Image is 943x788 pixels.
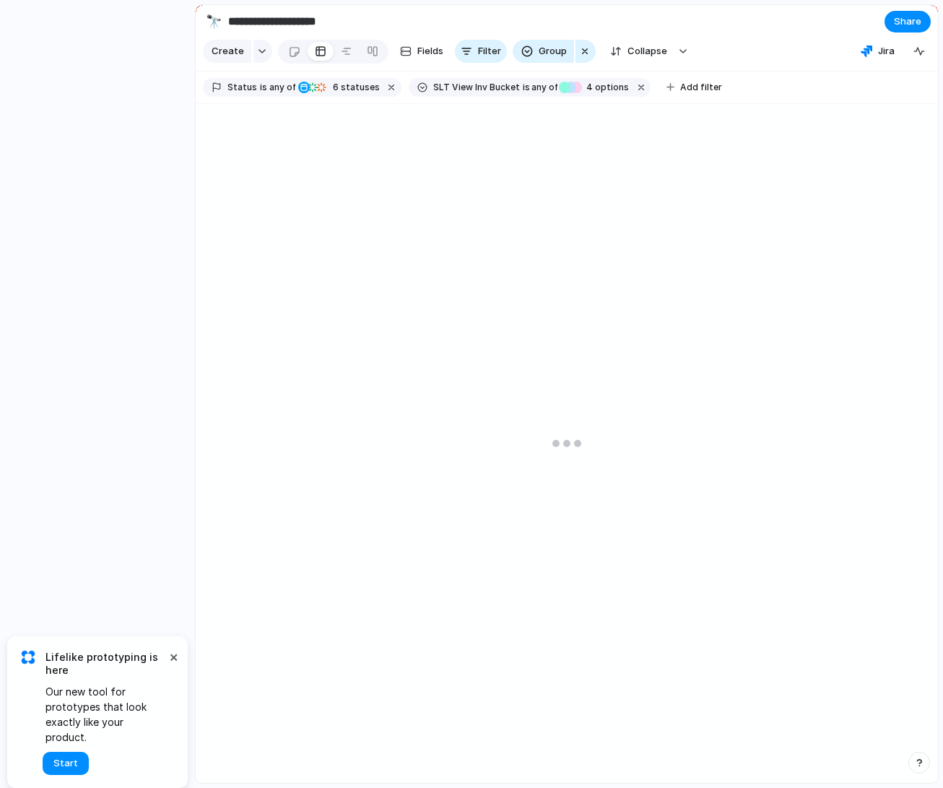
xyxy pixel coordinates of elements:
button: Filter [455,40,507,63]
span: 4 [582,82,595,92]
span: options [582,81,629,94]
div: 🔭 [206,12,222,31]
button: isany of [520,79,561,95]
button: Jira [855,40,900,62]
span: Fields [417,44,443,59]
span: Collapse [627,44,667,59]
button: Fields [394,40,449,63]
span: SLT View Inv Bucket [433,81,520,94]
span: Our new tool for prototypes that look exactly like your product. [45,684,166,745]
span: Start [53,756,78,771]
span: Lifelike prototyping is here [45,651,166,677]
span: any of [267,81,295,94]
button: Dismiss [165,648,182,665]
span: 6 [329,82,341,92]
span: Group [539,44,567,59]
span: any of [530,81,558,94]
button: Share [885,11,931,33]
button: Collapse [601,40,674,63]
button: isany of [257,79,298,95]
button: Start [43,752,89,775]
span: is [260,81,267,94]
span: Share [894,14,921,29]
span: Jira [878,44,895,59]
button: 6 statuses [297,79,383,95]
button: Create [203,40,251,63]
button: Group [513,40,574,63]
span: Add filter [680,81,722,94]
button: 4 options [559,79,632,95]
span: is [523,81,530,94]
span: Filter [478,44,501,59]
span: Create [212,44,244,59]
button: Add filter [658,77,731,98]
span: Status [227,81,257,94]
span: statuses [329,81,380,94]
button: 🔭 [202,10,225,33]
